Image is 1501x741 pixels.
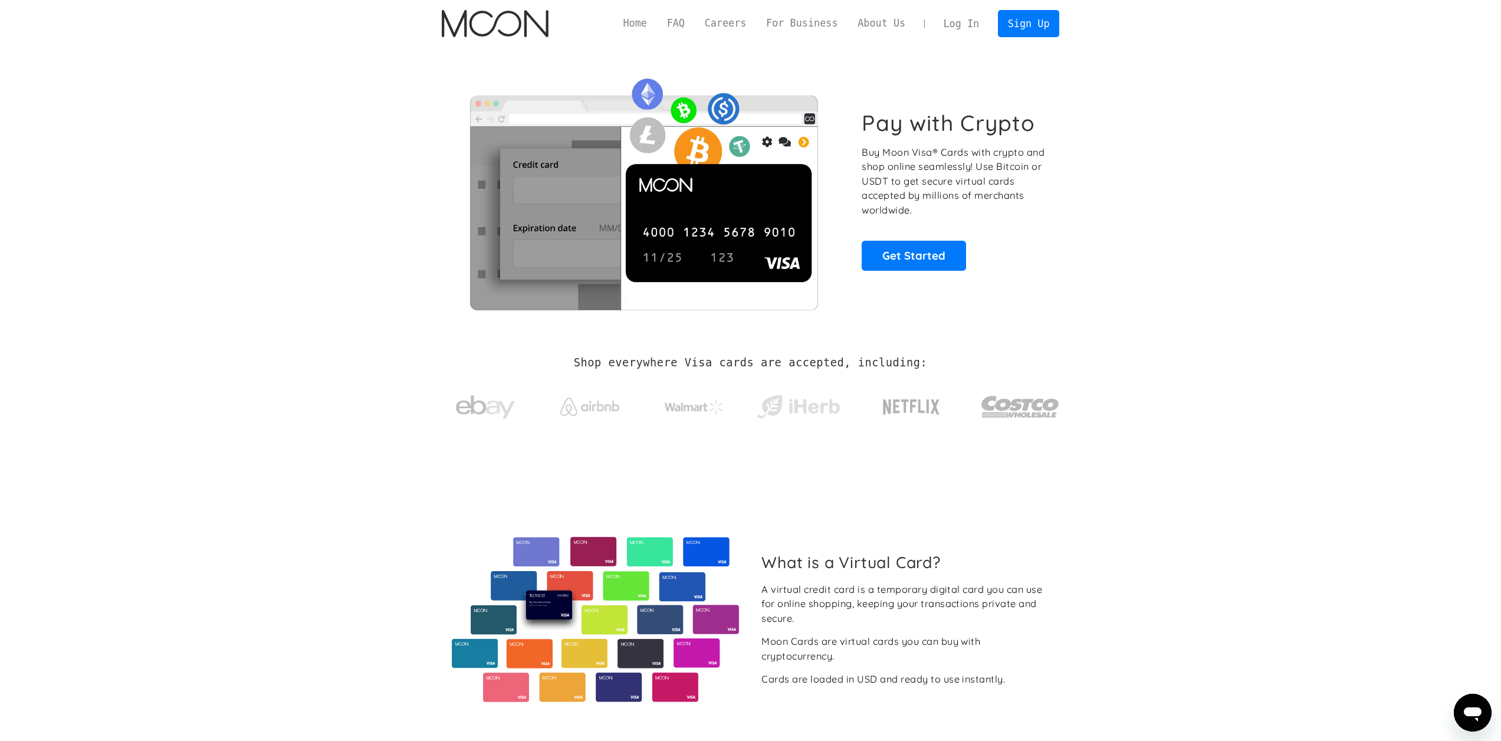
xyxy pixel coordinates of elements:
[560,398,619,416] img: Airbnb
[862,145,1046,218] p: Buy Moon Visa® Cards with crypto and shop online seamlessly! Use Bitcoin or USDT to get secure vi...
[754,392,842,422] img: iHerb
[981,373,1060,435] a: Costco
[665,400,724,414] img: Walmart
[761,672,1005,687] div: Cards are loaded in USD and ready to use instantly.
[761,634,1050,663] div: Moon Cards are virtual cards you can buy with cryptocurrency.
[574,356,927,369] h2: Shop everywhere Visa cards are accepted, including:
[613,16,657,31] a: Home
[761,582,1050,626] div: A virtual credit card is a temporary digital card you can use for online shopping, keeping your t...
[761,553,1050,572] h2: What is a Virtual Card?
[848,16,915,31] a: About Us
[756,16,848,31] a: For Business
[657,16,695,31] a: FAQ
[981,385,1060,429] img: Costco
[442,10,548,37] img: Moon Logo
[450,537,741,702] img: Virtual cards from Moon
[456,389,515,426] img: ebay
[862,110,1035,136] h1: Pay with Crypto
[650,388,738,420] a: Walmart
[934,11,989,37] a: Log In
[754,380,842,428] a: iHerb
[859,381,964,428] a: Netflix
[998,10,1059,37] a: Sign Up
[442,377,530,432] a: ebay
[1454,694,1492,732] iframe: Button to launch messaging window
[882,392,941,422] img: Netflix
[546,386,633,422] a: Airbnb
[862,241,966,270] a: Get Started
[442,70,846,310] img: Moon Cards let you spend your crypto anywhere Visa is accepted.
[442,10,548,37] a: home
[695,16,756,31] a: Careers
